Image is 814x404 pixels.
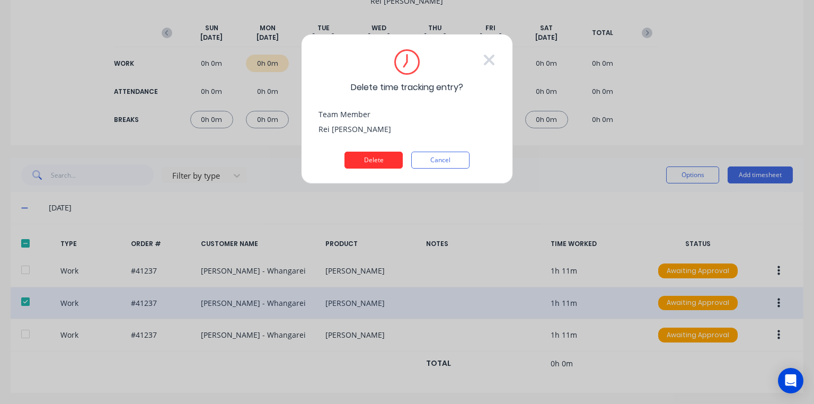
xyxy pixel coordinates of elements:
[344,152,403,169] button: Delete
[318,111,496,118] div: Team Member
[318,121,496,135] div: Rei [PERSON_NAME]
[351,81,463,94] span: Delete time tracking entry?
[411,152,470,169] button: Cancel
[778,368,803,393] div: Open Intercom Messenger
